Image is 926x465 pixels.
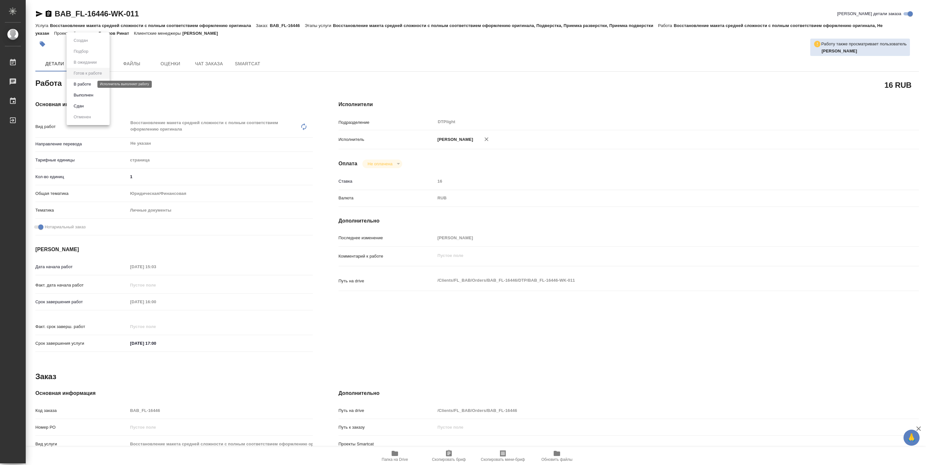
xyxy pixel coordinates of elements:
button: В ожидании [72,59,99,66]
button: Подбор [72,48,90,55]
button: Отменен [72,114,93,121]
button: Создан [72,37,90,44]
button: Выполнен [72,92,95,99]
button: Сдан [72,103,86,110]
button: В работе [72,81,93,88]
button: Готов к работе [72,70,104,77]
